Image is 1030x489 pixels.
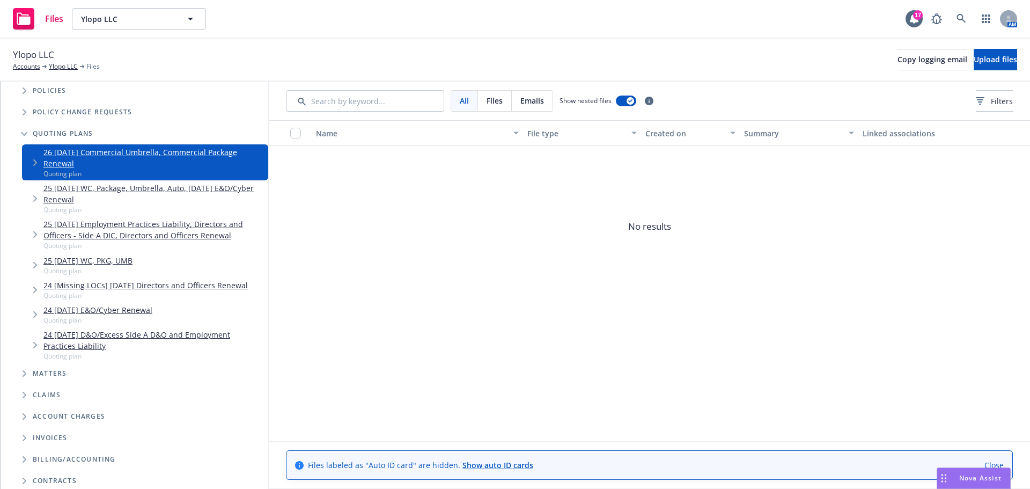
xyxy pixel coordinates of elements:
[81,13,174,25] span: Ylopo LLC
[9,4,68,34] a: Files
[86,62,100,71] span: Files
[527,128,625,139] div: File type
[33,456,116,463] span: Billing/Accounting
[43,266,133,275] span: Quoting plan
[308,459,533,471] span: Files labeled as "Auto ID card" are hidden.
[33,87,67,94] span: Policies
[959,473,1002,483] span: Nova Assist
[863,128,972,139] div: Linked associations
[974,49,1017,70] button: Upload files
[33,370,67,377] span: Matters
[984,459,1004,471] a: Close
[33,130,93,137] span: Quoting plans
[487,95,503,106] span: Files
[937,468,1011,489] button: Nova Assist
[43,205,264,214] span: Quoting plan
[269,146,1030,307] span: No results
[991,96,1013,107] span: Filters
[975,8,997,30] a: Switch app
[951,8,972,30] a: Search
[462,460,533,470] a: Show auto ID cards
[43,280,248,291] a: 24 [Missing LOCs] [DATE] Directors and Officers Renewal
[43,169,264,178] span: Quoting plan
[45,14,63,23] span: Files
[33,413,105,420] span: Account charges
[520,95,544,106] span: Emails
[33,435,68,441] span: Invoices
[316,128,507,139] div: Name
[33,392,61,398] span: Claims
[290,128,301,138] input: Select all
[897,54,967,64] span: Copy logging email
[1,55,268,449] div: Tree Example
[976,90,1013,112] button: Filters
[43,291,248,300] span: Quoting plan
[286,90,444,112] input: Search by keyword...
[460,95,469,106] span: All
[43,183,264,205] a: 25 [DATE] WC, Package, Umbrella, Auto, [DATE] E&O/Cyber Renewal
[33,109,132,115] span: Policy change requests
[43,147,264,169] a: 26 [DATE] Commercial Umbrella, Commercial Package Renewal
[43,329,264,352] a: 24 [DATE] D&O/Excess Side A D&O and Employment Practices Liability
[858,120,976,146] button: Linked associations
[43,255,133,266] a: 25 [DATE] WC, PKG, UMB
[740,120,858,146] button: Summary
[974,54,1017,64] span: Upload files
[312,120,523,146] button: Name
[560,96,612,105] span: Show nested files
[13,62,40,71] a: Accounts
[913,10,923,20] div: 17
[43,304,152,316] a: 24 [DATE] E&O/Cyber Renewal
[523,120,641,146] button: File type
[744,128,842,139] div: Summary
[43,218,264,241] a: 25 [DATE] Employment Practices Liability, Directors and Officers - Side A DIC, Directors and Offi...
[645,128,724,139] div: Created on
[72,8,206,30] button: Ylopo LLC
[43,241,264,250] span: Quoting plan
[13,48,54,62] span: Ylopo LLC
[33,478,77,484] span: Contracts
[43,352,264,361] span: Quoting plan
[49,62,78,71] a: Ylopo LLC
[976,96,1013,107] span: Filters
[937,468,951,488] div: Drag to move
[926,8,947,30] a: Report a Bug
[43,316,152,325] span: Quoting plan
[897,49,967,70] button: Copy logging email
[641,120,740,146] button: Created on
